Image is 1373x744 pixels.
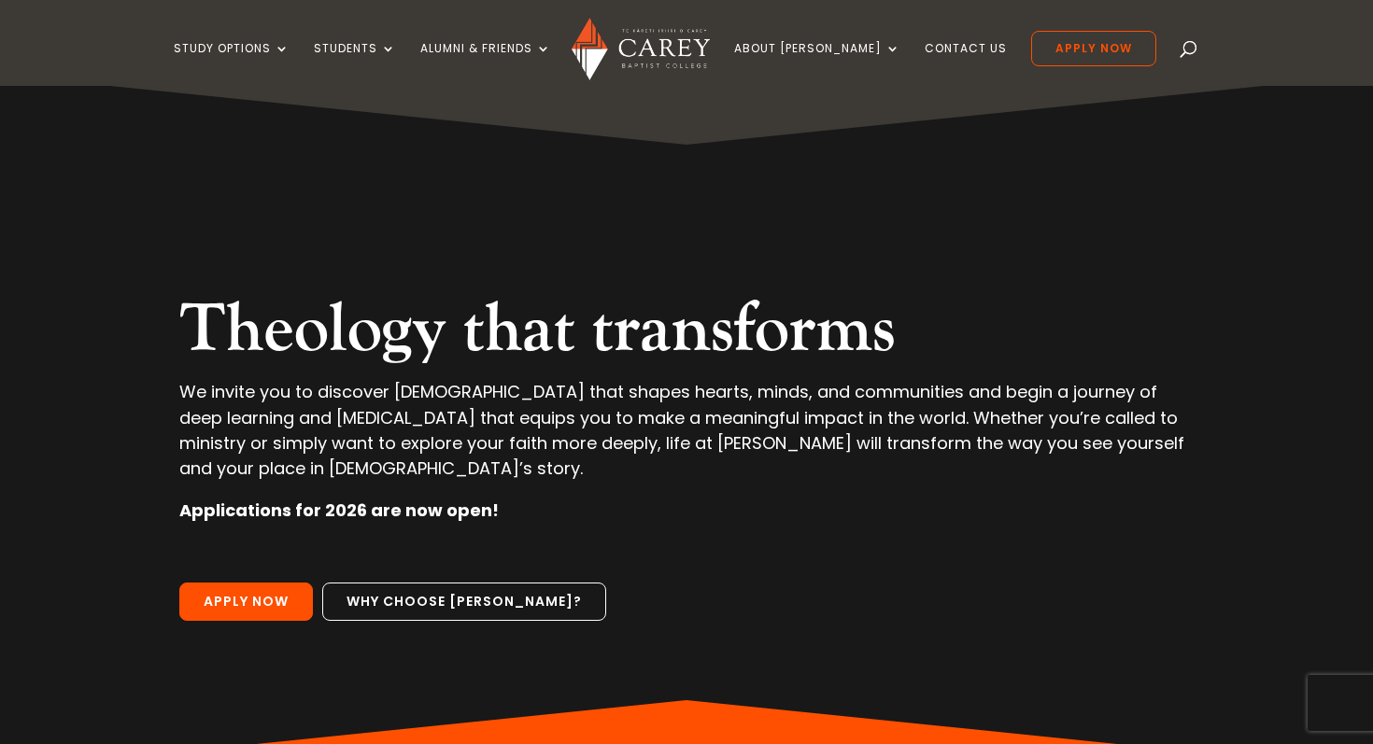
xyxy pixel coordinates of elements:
a: Alumni & Friends [420,42,551,86]
a: Apply Now [1031,31,1156,66]
h2: Theology that transforms [179,289,1195,379]
a: Study Options [174,42,290,86]
strong: Applications for 2026 are now open! [179,498,499,522]
a: Contact Us [925,42,1007,86]
a: Apply Now [179,583,313,622]
a: Why choose [PERSON_NAME]? [322,583,606,622]
a: About [PERSON_NAME] [734,42,900,86]
a: Students [314,42,396,86]
p: We invite you to discover [DEMOGRAPHIC_DATA] that shapes hearts, minds, and communities and begin... [179,379,1195,498]
img: Carey Baptist College [572,18,709,80]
